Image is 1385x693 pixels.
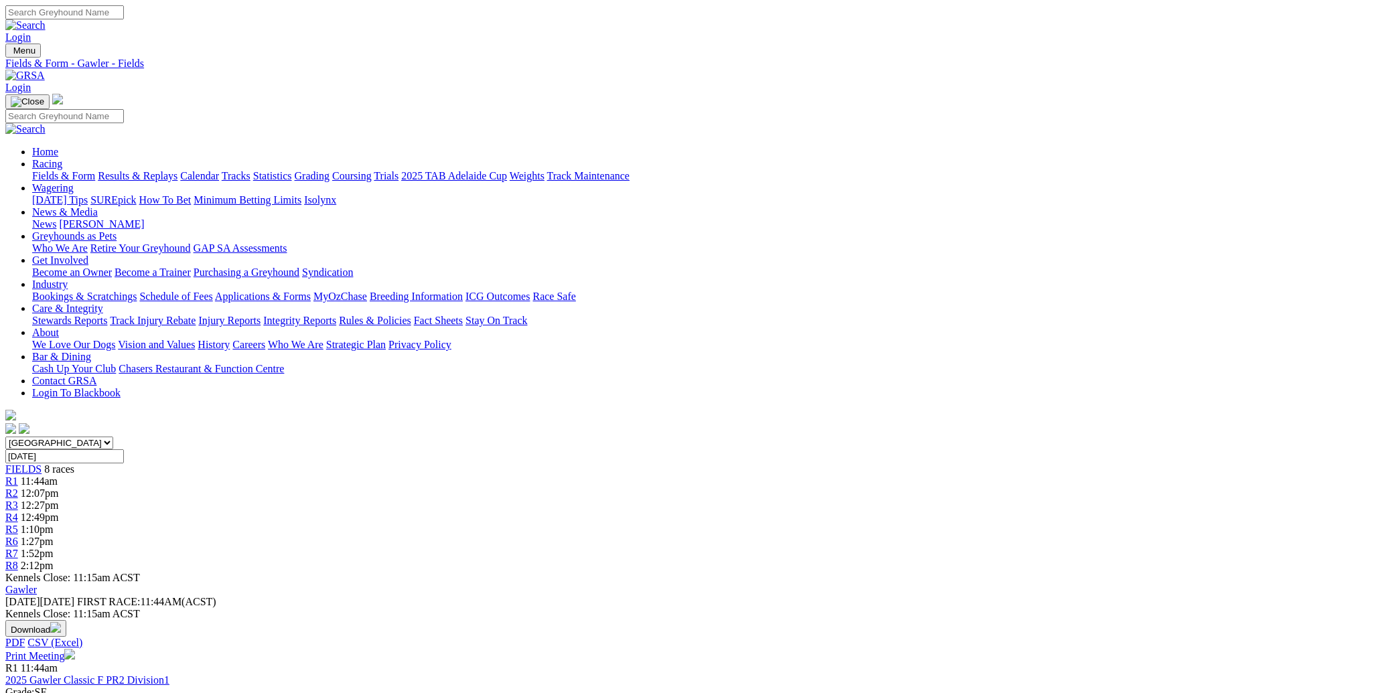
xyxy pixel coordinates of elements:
a: Fact Sheets [414,315,463,326]
a: History [198,339,230,350]
a: Fields & Form [32,170,95,181]
span: [DATE] [5,596,40,607]
a: Syndication [302,266,353,278]
a: Who We Are [268,339,323,350]
a: Injury Reports [198,315,261,326]
span: R1 [5,662,18,674]
a: Grading [295,170,330,181]
span: Menu [13,46,35,56]
div: Greyhounds as Pets [32,242,1380,254]
a: Strategic Plan [326,339,386,350]
span: 11:44am [21,662,58,674]
a: Bookings & Scratchings [32,291,137,302]
a: Calendar [180,170,219,181]
div: Get Involved [32,266,1380,279]
span: 11:44am [21,475,58,487]
span: 2:12pm [21,560,54,571]
a: PDF [5,637,25,648]
img: GRSA [5,70,45,82]
a: Contact GRSA [32,375,96,386]
div: Wagering [32,194,1380,206]
a: 2025 TAB Adelaide Cup [401,170,507,181]
input: Search [5,5,124,19]
img: Search [5,123,46,135]
a: News & Media [32,206,98,218]
a: Track Maintenance [547,170,630,181]
span: Kennels Close: 11:15am ACST [5,572,140,583]
a: R3 [5,499,18,511]
a: R8 [5,560,18,571]
a: Integrity Reports [263,315,336,326]
button: Toggle navigation [5,44,41,58]
a: Breeding Information [370,291,463,302]
span: R2 [5,487,18,499]
a: Retire Your Greyhound [90,242,191,254]
a: News [32,218,56,230]
a: Stay On Track [465,315,527,326]
a: R5 [5,524,18,535]
a: Track Injury Rebate [110,315,196,326]
a: R1 [5,475,18,487]
img: Close [11,96,44,107]
span: FIRST RACE: [77,596,140,607]
a: R6 [5,536,18,547]
a: FIELDS [5,463,42,475]
a: Become an Owner [32,266,112,278]
div: Bar & Dining [32,363,1380,375]
a: Careers [232,339,265,350]
img: facebook.svg [5,423,16,434]
a: Trials [374,170,398,181]
a: ICG Outcomes [465,291,530,302]
a: [DATE] Tips [32,194,88,206]
span: 1:27pm [21,536,54,547]
input: Search [5,109,124,123]
a: Greyhounds as Pets [32,230,117,242]
a: Chasers Restaurant & Function Centre [119,363,284,374]
a: Schedule of Fees [139,291,212,302]
a: MyOzChase [313,291,367,302]
button: Download [5,620,66,637]
span: 12:27pm [21,499,59,511]
a: [PERSON_NAME] [59,218,144,230]
a: Care & Integrity [32,303,103,314]
a: Coursing [332,170,372,181]
a: GAP SA Assessments [194,242,287,254]
img: twitter.svg [19,423,29,434]
a: Stewards Reports [32,315,107,326]
img: logo-grsa-white.png [52,94,63,104]
img: Search [5,19,46,31]
a: Results & Replays [98,170,177,181]
span: 12:49pm [21,512,59,523]
a: Isolynx [304,194,336,206]
a: Fields & Form - Gawler - Fields [5,58,1380,70]
div: Kennels Close: 11:15am ACST [5,608,1380,620]
a: Purchasing a Greyhound [194,266,299,278]
a: Cash Up Your Club [32,363,116,374]
span: 12:07pm [21,487,59,499]
a: Weights [510,170,544,181]
a: Tracks [222,170,250,181]
a: R7 [5,548,18,559]
div: Download [5,637,1380,649]
a: Become a Trainer [115,266,191,278]
a: SUREpick [90,194,136,206]
button: Toggle navigation [5,94,50,109]
a: Who We Are [32,242,88,254]
a: Applications & Forms [215,291,311,302]
a: Privacy Policy [388,339,451,350]
a: R4 [5,512,18,523]
a: Industry [32,279,68,290]
a: How To Bet [139,194,192,206]
span: 8 races [44,463,74,475]
a: Vision and Values [118,339,195,350]
a: Race Safe [532,291,575,302]
a: Statistics [253,170,292,181]
span: 11:44AM(ACST) [77,596,216,607]
span: 1:52pm [21,548,54,559]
